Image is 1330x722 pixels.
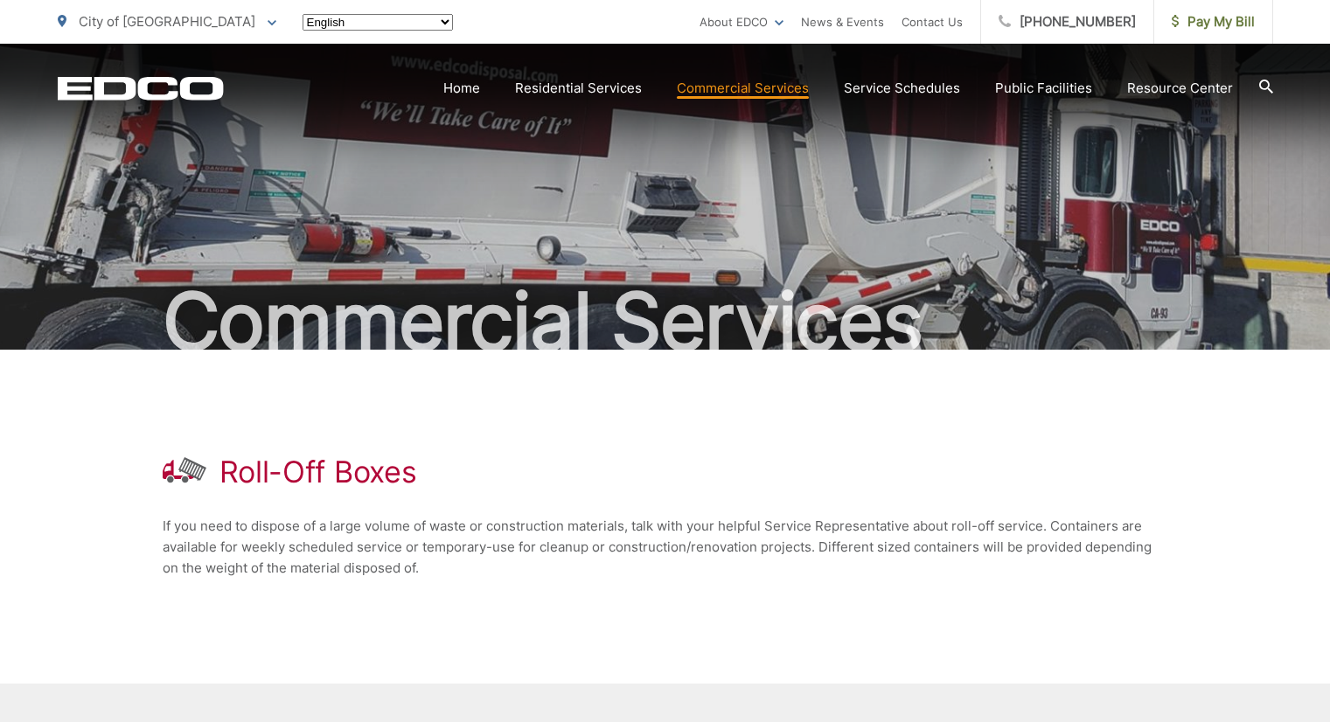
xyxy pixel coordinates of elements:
[79,13,255,30] span: City of [GEOGRAPHIC_DATA]
[844,78,960,99] a: Service Schedules
[1127,78,1233,99] a: Resource Center
[700,11,783,32] a: About EDCO
[1172,11,1255,32] span: Pay My Bill
[515,78,642,99] a: Residential Services
[163,516,1168,579] p: If you need to dispose of a large volume of waste or construction materials, talk with your helpf...
[902,11,963,32] a: Contact Us
[995,78,1092,99] a: Public Facilities
[801,11,884,32] a: News & Events
[58,76,224,101] a: EDCD logo. Return to the homepage.
[303,14,453,31] select: Select a language
[219,455,417,489] h1: Roll-Off Boxes
[677,78,809,99] a: Commercial Services
[58,278,1273,365] h2: Commercial Services
[443,78,480,99] a: Home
